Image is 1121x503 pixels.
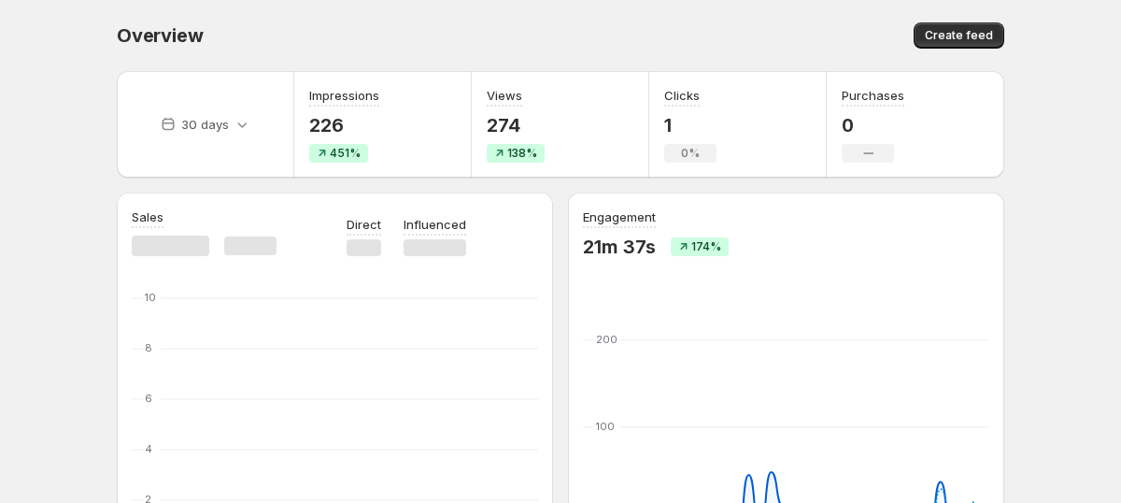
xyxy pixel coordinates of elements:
h3: Impressions [309,86,379,105]
h3: Clicks [664,86,700,105]
p: 21m 37s [583,236,656,258]
p: 30 days [181,115,229,134]
text: 10 [145,291,156,304]
text: 200 [596,333,617,346]
p: Influenced [404,215,466,234]
h3: Purchases [842,86,904,105]
p: Direct [347,215,381,234]
p: 274 [487,114,545,137]
text: 6 [145,392,152,405]
span: Create feed [925,28,993,43]
p: 1 [664,114,717,137]
h3: Views [487,86,522,105]
text: 100 [596,420,615,433]
h3: Engagement [583,208,656,226]
p: 226 [309,114,379,137]
p: 0 [842,114,904,137]
span: 138% [507,146,537,161]
text: 4 [145,442,152,455]
span: 0% [681,146,700,161]
h3: Sales [132,208,163,226]
button: Create feed [914,22,1004,49]
span: 174% [691,239,721,254]
span: Overview [117,24,203,47]
text: 8 [145,341,152,354]
span: 451% [330,146,361,161]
